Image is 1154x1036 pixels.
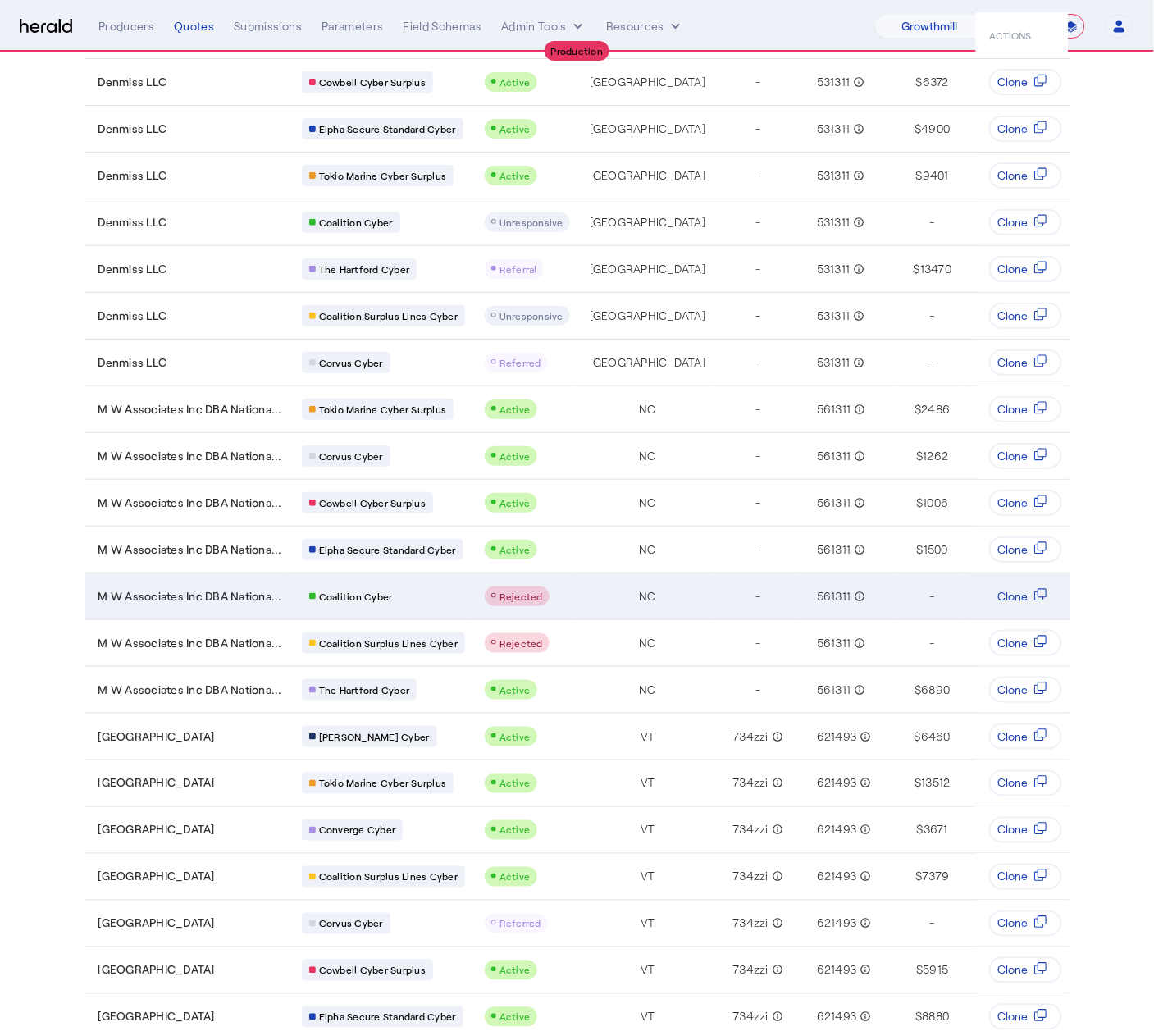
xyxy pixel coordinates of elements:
[499,310,563,322] span: Unresponsive
[499,965,531,976] span: Active
[319,356,383,369] span: Corvus Cyber
[915,401,922,418] span: $
[921,728,951,745] span: 6460
[499,778,531,789] span: Active
[990,209,1063,235] button: Clone
[851,74,865,90] mat-icon: info_outline
[930,214,935,230] span: -
[98,915,215,932] span: [GEOGRAPHIC_DATA]
[499,404,531,415] span: Active
[641,1009,655,1025] span: VT
[857,775,872,792] mat-icon: info_outline
[499,170,531,181] span: Active
[769,962,783,979] mat-icon: info_outline
[930,308,935,324] span: -
[590,167,705,184] span: [GEOGRAPHIC_DATA]
[857,728,872,745] mat-icon: info_outline
[924,495,949,511] span: 1006
[641,962,655,979] span: VT
[917,541,924,558] span: $
[990,443,1063,469] button: Clone
[499,824,531,836] span: Active
[755,167,760,184] span: -
[98,822,215,838] span: [GEOGRAPHIC_DATA]
[851,121,865,137] mat-icon: info_outline
[998,401,1029,418] span: Clone
[174,18,214,34] div: Quotes
[499,918,541,929] span: Referred
[499,217,563,228] span: Unresponsive
[990,957,1063,984] button: Clone
[319,262,410,276] span: The Hartford Cyber
[922,682,951,698] span: 6890
[98,495,282,511] span: M W Associates Inc DBA Nationa...
[319,216,393,229] span: Coalition Cyber
[851,401,866,418] mat-icon: info_outline
[590,74,705,90] span: [GEOGRAPHIC_DATA]
[499,450,531,462] span: Active
[916,167,923,184] span: $
[914,261,920,277] span: $
[98,261,167,277] span: Denmiss LLC
[319,450,383,463] span: Corvus Cyber
[817,121,851,137] span: 531311
[817,354,851,371] span: 531311
[641,822,655,838] span: VT
[98,167,167,184] span: Denmiss LLC
[857,915,872,932] mat-icon: info_outline
[769,1009,783,1025] mat-icon: info_outline
[98,121,167,137] span: Denmiss LLC
[998,635,1029,651] span: Clone
[319,309,458,322] span: Coalition Surplus Lines Cyber
[499,76,531,88] span: Active
[998,775,1029,792] span: Clone
[857,1009,872,1025] mat-icon: info_outline
[930,915,935,932] span: -
[755,541,760,558] span: -
[998,261,1029,277] span: Clone
[590,354,705,371] span: [GEOGRAPHIC_DATA]
[98,962,215,979] span: [GEOGRAPHIC_DATA]
[920,261,951,277] span: 13470
[924,541,948,558] span: 1500
[769,728,783,745] mat-icon: info_outline
[755,308,760,324] span: -
[922,121,951,137] span: 4900
[319,543,456,556] span: Elpha Secure Standard Cyber
[98,308,167,324] span: Denmiss LLC
[98,869,215,885] span: [GEOGRAPHIC_DATA]
[404,18,482,34] div: Field Schemas
[917,962,924,979] span: $
[990,864,1063,890] button: Clone
[319,1011,456,1024] span: Elpha Secure Standard Cyber
[998,167,1029,184] span: Clone
[817,401,851,418] span: 561311
[817,541,851,558] span: 561311
[817,308,851,324] span: 531311
[817,869,857,885] span: 621493
[998,869,1029,885] span: Clone
[851,635,866,651] mat-icon: info_outline
[319,75,426,89] span: Cowbell Cyber Surplus
[319,917,383,930] span: Corvus Cyber
[319,870,458,883] span: Coalition Surplus Lines Cyber
[755,495,760,511] span: -
[990,910,1063,937] button: Clone
[98,401,282,418] span: M W Associates Inc DBA Nationa...
[998,354,1029,371] span: Clone
[319,122,456,135] span: Elpha Secure Standard Cyber
[851,682,866,698] mat-icon: info_outline
[817,261,851,277] span: 531311
[851,588,866,605] mat-icon: info_outline
[639,541,656,558] span: NC
[319,683,410,696] span: The Hartford Cyber
[923,167,949,184] span: 9401
[990,583,1063,609] button: Clone
[851,261,865,277] mat-icon: info_outline
[998,214,1029,230] span: Clone
[990,630,1063,656] button: Clone
[319,964,426,977] span: Cowbell Cyber Surplus
[998,588,1029,605] span: Clone
[990,69,1063,95] button: Clone
[98,728,215,745] span: [GEOGRAPHIC_DATA]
